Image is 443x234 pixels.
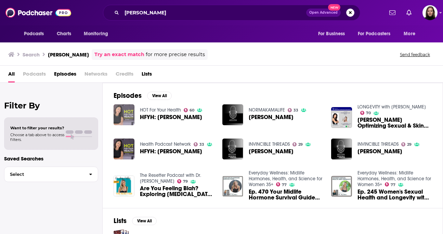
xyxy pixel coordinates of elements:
a: Lists [142,68,152,82]
a: 29 [292,142,303,146]
img: HFYH: Dr. Amy Killen [114,104,134,125]
button: open menu [353,27,401,40]
h3: Search [23,51,40,58]
span: Logged in as BevCat3 [422,5,438,20]
span: 29 [407,143,412,146]
a: Ep. 245 Women's Sexual Health and Longevity with Dr. Amy Killen [357,189,432,200]
h2: Episodes [114,91,142,100]
span: Ep. 470 Your Midlife Hormone Survival Guide with [PERSON_NAME] [249,189,323,200]
a: Dr. Amy Killen [357,148,402,154]
input: Search podcasts, credits, & more... [122,7,306,18]
p: Saved Searches [4,155,98,162]
span: New [328,4,340,11]
span: HFYH: [PERSON_NAME] [140,114,202,120]
a: Dr Amy Killen Optimizing Sexual & Skin Health [357,117,432,129]
a: 60 [184,108,195,112]
img: Dr. Amy Killen [331,139,352,159]
img: Are You Feeling Blah? Exploring Testosterone in Women with Dr. Amy Killen [114,175,134,196]
span: 70 [366,112,371,115]
a: Try an exact match [94,51,144,58]
button: open menu [19,27,53,40]
span: [PERSON_NAME] [249,148,294,154]
img: Dr. Amy Killen [222,104,243,125]
a: LONGEVITY with Nathalie Niddam [357,104,426,110]
span: Podcasts [24,29,44,39]
a: HFYH: Dr. Amy Killen [140,148,202,154]
h3: [PERSON_NAME] [48,51,89,58]
span: [PERSON_NAME] [357,148,402,154]
a: Health Podcast Network [140,141,191,147]
img: Podchaser - Follow, Share and Rate Podcasts [5,6,71,19]
a: INVINCIBLE THREADS [357,141,399,147]
a: 70 [360,111,371,115]
a: Episodes [54,68,76,82]
span: Charts [57,29,71,39]
a: INVINCIBLE THREADS [249,141,290,147]
a: 77 [385,182,396,186]
span: Are You Feeling Blah? Exploring [MEDICAL_DATA] in Women with [PERSON_NAME] [140,185,214,197]
span: Choose a tab above to access filters. [10,132,64,142]
span: 60 [190,109,194,112]
a: Everyday Wellness: Midlife Hormones, Health, and Science for Women 35+ [249,170,322,187]
button: Send feedback [398,52,432,57]
a: Are You Feeling Blah? Exploring Testosterone in Women with Dr. Amy Killen [140,185,214,197]
a: 33 [194,142,205,146]
a: Dr. Amy Killen [249,114,294,120]
span: HFYH: [PERSON_NAME] [140,148,202,154]
span: 77 [391,183,395,186]
button: View All [132,217,157,225]
img: HFYH: Dr. Amy Killen [114,139,134,159]
button: Show profile menu [422,5,438,20]
a: All [8,68,15,82]
a: EpisodesView All [114,91,172,100]
span: Monitoring [84,29,108,39]
a: HFYH: Dr. Amy Killen [140,114,202,120]
span: More [404,29,415,39]
span: 33 [199,143,204,146]
a: 77 [276,182,287,186]
button: Select [4,167,98,182]
img: Ep. 245 Women's Sexual Health and Longevity with Dr. Amy Killen [331,176,352,197]
a: Ep. 470 Your Midlife Hormone Survival Guide with Dr. Amy Killen [249,189,323,200]
a: 33 [288,108,299,112]
a: NORMAKAMALIFE [249,107,285,113]
h2: Lists [114,217,127,225]
span: Want to filter your results? [10,126,64,130]
span: for more precise results [146,51,205,58]
a: Ep. 470 Your Midlife Hormone Survival Guide with Dr. Amy Killen [222,176,243,197]
button: open menu [399,27,424,40]
h2: Filter By [4,101,98,110]
a: Show notifications dropdown [387,7,398,18]
div: Search podcasts, credits, & more... [103,5,360,21]
a: Dr. Amy Killen [249,148,294,154]
img: Dr. Amy Killen [222,139,243,159]
span: For Podcasters [358,29,391,39]
a: The Resetter Podcast with Dr. Mindy [140,172,201,184]
span: 79 [183,180,188,183]
a: ListsView All [114,217,157,225]
a: Everyday Wellness: Midlife Hormones, Health, and Science for Women 35+ [357,170,431,187]
button: View All [147,92,172,100]
span: 29 [298,143,303,146]
a: Charts [52,27,76,40]
button: Open AdvancedNew [306,9,341,17]
span: Ep. 245 Women's Sexual Health and Longevity with [PERSON_NAME] [357,189,432,200]
span: 33 [294,109,298,112]
span: [PERSON_NAME] Optimizing Sexual & Skin Health [357,117,432,129]
span: Open Advanced [309,11,338,14]
span: For Business [318,29,345,39]
a: HOT For Your Health [140,107,181,113]
img: Dr Amy Killen Optimizing Sexual & Skin Health [331,107,352,128]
